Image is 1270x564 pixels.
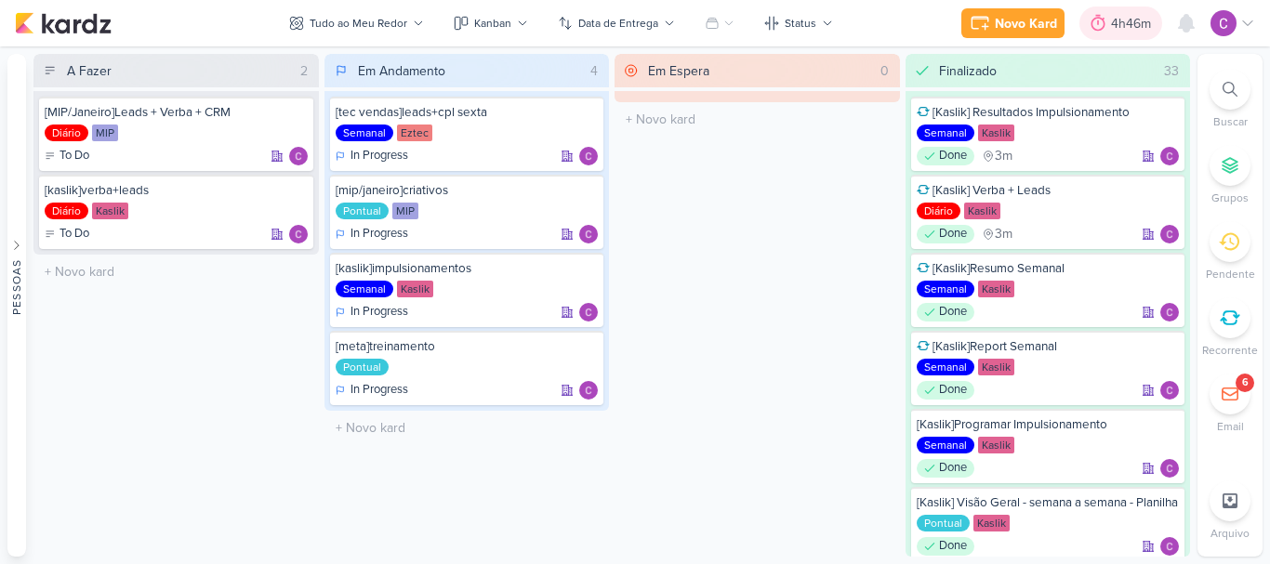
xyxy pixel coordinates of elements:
div: [kaslik]verba+leads [45,182,308,199]
span: 3m [995,150,1012,163]
div: A Fazer [67,61,112,81]
img: Carlos Lima [1160,303,1179,321]
img: Carlos Lima [579,303,598,321]
p: Recorrente [1202,342,1258,359]
div: Done [917,459,974,478]
div: Novo Kard [995,14,1057,33]
p: In Progress [351,381,408,400]
div: Semanal [917,437,974,453]
div: MIP [92,125,118,141]
div: 33 [1157,61,1186,81]
div: Semanal [336,281,393,297]
div: Kaslik [92,203,128,219]
input: + Novo kard [37,258,315,285]
div: Pontual [336,359,389,375]
p: Email [1217,418,1244,435]
div: [Kaslik] Resultados Impulsionamento [917,104,1180,121]
div: [kaslik]impulsionamentos [336,260,599,277]
div: Finalizado [939,61,997,81]
p: Pendente [1206,266,1255,282]
div: Kaslik [978,437,1014,453]
div: Pessoas [8,258,25,314]
p: In Progress [351,225,408,243]
p: Done [939,225,967,243]
div: Diário [45,125,88,141]
div: Kaslik [964,203,1000,219]
div: Kaslik [978,125,1014,141]
div: MIP [392,203,418,219]
div: [Kaslik]Resumo Semanal [917,260,1180,277]
span: 3m [995,228,1012,241]
div: 6 [1242,375,1249,390]
div: Responsável: Carlos Lima [1160,225,1179,243]
p: Grupos [1211,190,1249,206]
div: último check-in há 3 meses [982,225,1012,243]
div: Kaslik [973,515,1010,531]
div: [MIP/Janeiro]Leads + Verba + CRM [45,104,308,121]
div: Kaslik [978,359,1014,375]
div: Done [917,147,974,165]
p: Done [939,537,967,556]
div: Responsável: Carlos Lima [1160,459,1179,478]
div: Responsável: Carlos Lima [1160,381,1179,400]
div: Responsável: Carlos Lima [1160,147,1179,165]
div: Diário [917,203,960,219]
div: In Progress [336,381,408,400]
div: Semanal [917,281,974,297]
div: 0 [873,61,896,81]
p: Arquivo [1210,525,1250,542]
img: Carlos Lima [1160,381,1179,400]
img: Carlos Lima [289,147,308,165]
div: 4 [583,61,605,81]
img: Carlos Lima [1160,147,1179,165]
img: Carlos Lima [579,147,598,165]
li: Ctrl + F [1197,69,1263,130]
div: Semanal [917,125,974,141]
div: Pontual [917,515,970,531]
div: [Kaslik]Programar Impulsionamento [917,416,1180,433]
div: Kaslik [978,281,1014,297]
p: To Do [60,225,89,243]
img: kardz.app [15,12,112,34]
div: Responsável: Carlos Lima [289,225,308,243]
div: Eztec [397,125,432,141]
div: Done [917,537,974,556]
div: [tec vendas]leads+cpl sexta [336,104,599,121]
div: Done [917,225,974,243]
button: Novo Kard [961,8,1065,38]
div: 4h46m [1111,14,1157,33]
input: + Novo kard [328,414,606,441]
img: Carlos Lima [1160,459,1179,478]
div: Em Espera [648,61,709,81]
div: Diário [45,203,88,219]
div: In Progress [336,225,408,243]
p: Done [939,381,967,400]
div: Responsável: Carlos Lima [1160,303,1179,321]
div: Responsável: Carlos Lima [1160,537,1179,556]
img: Carlos Lima [1210,10,1237,36]
p: Buscar [1213,113,1248,130]
div: [Kaslik]Report Semanal [917,338,1180,355]
p: In Progress [351,303,408,321]
div: Done [917,303,974,321]
div: To Do [45,147,89,165]
p: Done [939,147,967,165]
p: Done [939,459,967,478]
p: In Progress [351,147,408,165]
div: Done [917,381,974,400]
div: In Progress [336,147,408,165]
div: Kaslik [397,281,433,297]
div: [Kaslik] Verba + Leads [917,182,1180,199]
img: Carlos Lima [1160,225,1179,243]
div: [mip/janeiro]criativos [336,182,599,199]
img: Carlos Lima [1160,537,1179,556]
div: [Kaslik] Visão Geral - semana a semana - Planilha [917,494,1180,511]
div: Responsável: Carlos Lima [579,303,598,321]
img: Carlos Lima [289,225,308,243]
div: Em Andamento [358,61,445,81]
p: Done [939,303,967,321]
div: In Progress [336,303,408,321]
div: Pontual [336,203,389,219]
div: Responsável: Carlos Lima [579,147,598,165]
div: Semanal [336,125,393,141]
